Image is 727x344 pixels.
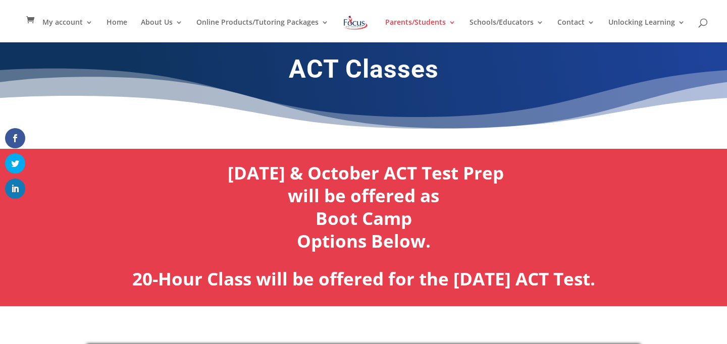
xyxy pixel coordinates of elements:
a: [DATE] & October ACT Test Prep [228,161,504,185]
a: Schools/Educators [470,19,544,42]
a: About Us [141,19,183,42]
a: My account [42,19,93,42]
a: Home [107,19,127,42]
a: Contact [557,19,595,42]
a: will be offered as [288,184,439,207]
a: Unlocking Learning [608,19,685,42]
a: Boot Camp [316,206,412,230]
b: 20-Hour Class will be offered for the [DATE] ACT Test. [132,267,595,291]
h1: ACT Classes [91,54,636,89]
a: Options Below. [297,229,431,253]
a: Parents/Students [385,19,456,42]
img: Focus on Learning [342,14,369,32]
a: Online Products/Tutoring Packages [196,19,329,42]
